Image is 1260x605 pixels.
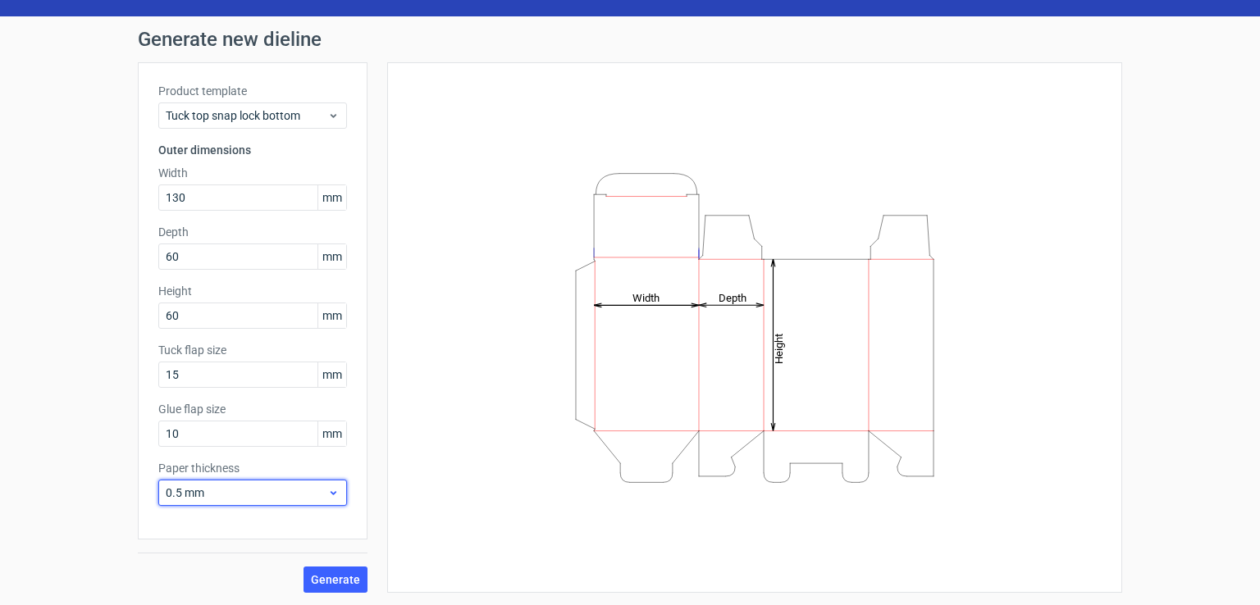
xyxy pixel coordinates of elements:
[158,224,347,240] label: Depth
[317,185,346,210] span: mm
[317,362,346,387] span: mm
[317,303,346,328] span: mm
[304,566,367,593] button: Generate
[158,401,347,417] label: Glue flap size
[158,165,347,181] label: Width
[158,83,347,99] label: Product template
[632,291,660,303] tspan: Width
[158,460,347,476] label: Paper thickness
[317,244,346,269] span: mm
[166,107,327,124] span: Tuck top snap lock bottom
[719,291,746,303] tspan: Depth
[138,30,1122,49] h1: Generate new dieline
[158,283,347,299] label: Height
[158,342,347,358] label: Tuck flap size
[311,574,360,585] span: Generate
[317,421,346,446] span: mm
[158,142,347,158] h3: Outer dimensions
[166,484,327,501] span: 0.5 mm
[773,333,785,363] tspan: Height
